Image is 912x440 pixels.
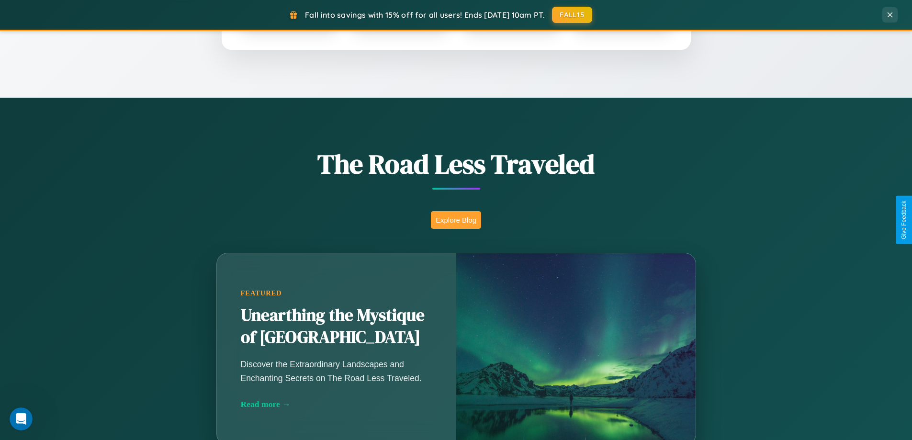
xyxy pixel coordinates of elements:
span: Fall into savings with 15% off for all users! Ends [DATE] 10am PT. [305,10,545,20]
iframe: Intercom live chat [10,407,33,430]
div: Give Feedback [901,201,907,239]
button: FALL15 [552,7,592,23]
div: Read more → [241,399,432,409]
div: Featured [241,289,432,297]
p: Discover the Extraordinary Landscapes and Enchanting Secrets on The Road Less Traveled. [241,358,432,384]
h1: The Road Less Traveled [169,146,743,182]
h2: Unearthing the Mystique of [GEOGRAPHIC_DATA] [241,305,432,349]
button: Explore Blog [431,211,481,229]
